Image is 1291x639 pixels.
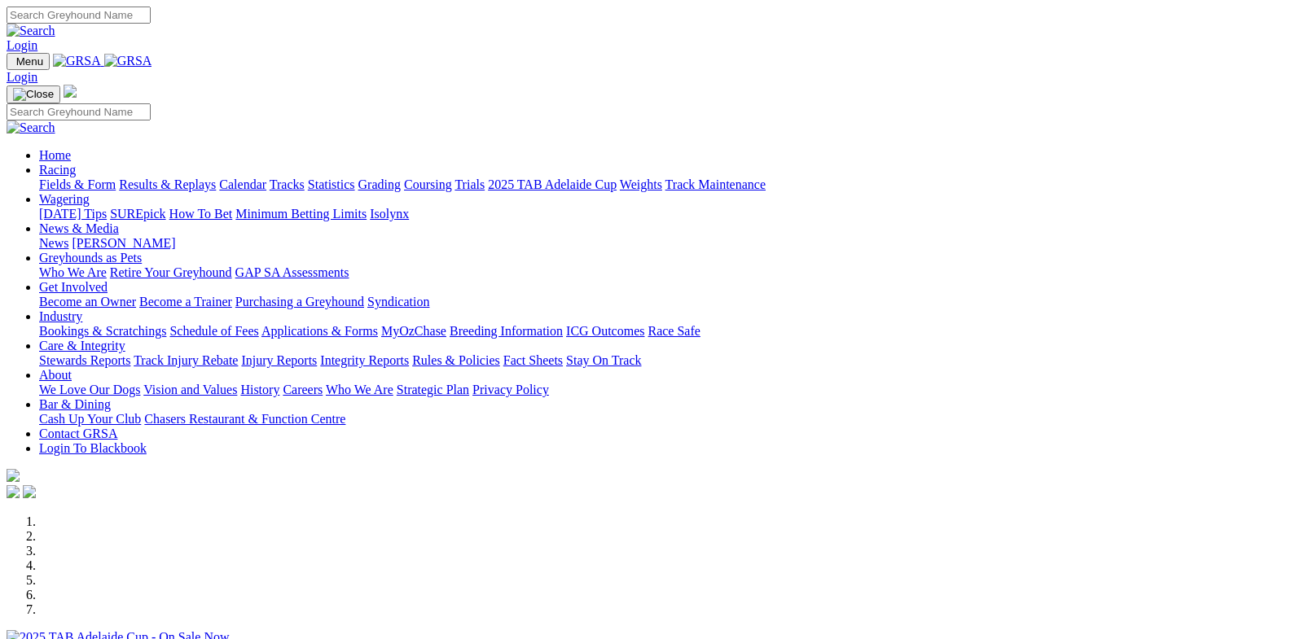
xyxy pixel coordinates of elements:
[39,207,1284,221] div: Wagering
[566,353,641,367] a: Stay On Track
[240,383,279,396] a: History
[648,324,700,338] a: Race Safe
[39,236,1284,251] div: News & Media
[39,412,1284,427] div: Bar & Dining
[219,177,266,191] a: Calendar
[235,265,349,279] a: GAP SA Assessments
[308,177,355,191] a: Statistics
[134,353,238,367] a: Track Injury Rebate
[169,324,258,338] a: Schedule of Fees
[367,295,429,309] a: Syndication
[472,383,549,396] a: Privacy Policy
[39,207,107,221] a: [DATE] Tips
[241,353,317,367] a: Injury Reports
[39,265,1284,280] div: Greyhounds as Pets
[39,177,116,191] a: Fields & Form
[72,236,175,250] a: [PERSON_NAME]
[16,55,43,68] span: Menu
[64,85,77,98] img: logo-grsa-white.png
[503,353,563,367] a: Fact Sheets
[381,324,446,338] a: MyOzChase
[104,54,152,68] img: GRSA
[119,177,216,191] a: Results & Replays
[7,53,50,70] button: Toggle navigation
[110,207,165,221] a: SUREpick
[39,339,125,352] a: Care & Integrity
[270,177,305,191] a: Tracks
[110,265,232,279] a: Retire Your Greyhound
[7,469,20,482] img: logo-grsa-white.png
[53,54,101,68] img: GRSA
[370,207,409,221] a: Isolynx
[488,177,617,191] a: 2025 TAB Adelaide Cup
[235,295,364,309] a: Purchasing a Greyhound
[39,192,90,206] a: Wagering
[39,295,136,309] a: Become an Owner
[39,265,107,279] a: Who We Are
[412,353,500,367] a: Rules & Policies
[39,383,1284,397] div: About
[261,324,378,338] a: Applications & Forms
[39,280,108,294] a: Get Involved
[39,353,130,367] a: Stewards Reports
[235,207,367,221] a: Minimum Betting Limits
[39,177,1284,192] div: Racing
[39,309,82,323] a: Industry
[23,485,36,498] img: twitter.svg
[450,324,563,338] a: Breeding Information
[39,251,142,265] a: Greyhounds as Pets
[13,88,54,101] img: Close
[39,324,166,338] a: Bookings & Scratchings
[326,383,393,396] a: Who We Are
[143,383,237,396] a: Vision and Values
[7,85,60,103] button: Toggle navigation
[7,24,55,38] img: Search
[39,236,68,250] a: News
[39,397,111,411] a: Bar & Dining
[39,441,147,455] a: Login To Blackbook
[7,485,20,498] img: facebook.svg
[358,177,401,191] a: Grading
[39,427,117,440] a: Contact GRSA
[7,7,151,24] input: Search
[620,177,662,191] a: Weights
[139,295,232,309] a: Become a Trainer
[39,383,140,396] a: We Love Our Dogs
[39,412,141,426] a: Cash Up Your Club
[39,221,119,235] a: News & Media
[39,148,71,162] a: Home
[7,120,55,135] img: Search
[566,324,644,338] a: ICG Outcomes
[7,70,37,84] a: Login
[283,383,323,396] a: Careers
[320,353,409,367] a: Integrity Reports
[7,103,151,120] input: Search
[39,368,72,382] a: About
[39,163,76,177] a: Racing
[7,38,37,52] a: Login
[169,207,233,221] a: How To Bet
[404,177,452,191] a: Coursing
[665,177,766,191] a: Track Maintenance
[39,353,1284,368] div: Care & Integrity
[454,177,485,191] a: Trials
[39,324,1284,339] div: Industry
[144,412,345,426] a: Chasers Restaurant & Function Centre
[39,295,1284,309] div: Get Involved
[397,383,469,396] a: Strategic Plan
